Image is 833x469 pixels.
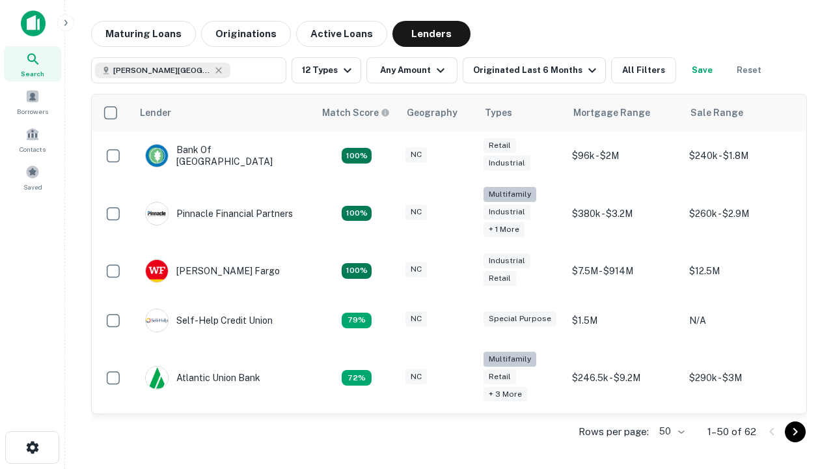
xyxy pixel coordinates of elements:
[4,84,61,119] a: Borrowers
[292,57,361,83] button: 12 Types
[146,367,168,389] img: picture
[146,309,168,332] img: picture
[683,410,800,460] td: $480k - $3.1M
[484,138,516,153] div: Retail
[405,147,427,162] div: NC
[342,263,372,279] div: Matching Properties: 15, hasApolloMatch: undefined
[473,63,600,78] div: Originated Last 6 Months
[392,21,471,47] button: Lenders
[23,182,42,192] span: Saved
[342,206,372,221] div: Matching Properties: 25, hasApolloMatch: undefined
[405,262,427,277] div: NC
[484,222,525,237] div: + 1 more
[201,21,291,47] button: Originations
[407,105,457,121] div: Geography
[322,106,390,120] div: Capitalize uses an advanced AI algorithm to match your search with the best lender. The match sco...
[146,203,168,225] img: picture
[342,148,372,163] div: Matching Properties: 14, hasApolloMatch: undefined
[4,46,61,81] a: Search
[146,145,168,167] img: picture
[146,260,168,282] img: picture
[566,345,683,411] td: $246.5k - $9.2M
[296,21,387,47] button: Active Loans
[566,296,683,345] td: $1.5M
[145,259,280,283] div: [PERSON_NAME] Fargo
[566,246,683,296] td: $7.5M - $914M
[611,57,676,83] button: All Filters
[566,410,683,460] td: $200k - $3.3M
[322,106,387,120] h6: Match Score
[484,352,536,367] div: Multifamily
[405,205,427,220] div: NC
[399,94,477,131] th: Geography
[145,366,260,390] div: Atlantic Union Bank
[573,105,650,121] div: Mortgage Range
[145,144,301,167] div: Bank Of [GEOGRAPHIC_DATA]
[477,94,566,131] th: Types
[707,424,756,440] p: 1–50 of 62
[4,122,61,157] a: Contacts
[768,323,833,386] iframe: Chat Widget
[405,369,427,384] div: NC
[728,57,770,83] button: Reset
[314,94,399,131] th: Capitalize uses an advanced AI algorithm to match your search with the best lender. The match sco...
[21,68,44,79] span: Search
[683,296,800,345] td: N/A
[683,94,800,131] th: Sale Range
[21,10,46,36] img: capitalize-icon.png
[681,57,723,83] button: Save your search to get updates of matches that match your search criteria.
[683,180,800,246] td: $260k - $2.9M
[140,105,171,121] div: Lender
[484,253,530,268] div: Industrial
[785,421,806,442] button: Go to next page
[113,64,211,76] span: [PERSON_NAME][GEOGRAPHIC_DATA], [GEOGRAPHIC_DATA]
[690,105,743,121] div: Sale Range
[405,311,427,326] div: NC
[342,313,372,328] div: Matching Properties: 11, hasApolloMatch: undefined
[145,202,293,225] div: Pinnacle Financial Partners
[463,57,606,83] button: Originated Last 6 Months
[566,94,683,131] th: Mortgage Range
[484,156,530,171] div: Industrial
[132,94,314,131] th: Lender
[484,205,530,220] div: Industrial
[683,345,800,411] td: $290k - $3M
[4,160,61,195] a: Saved
[484,387,527,402] div: + 3 more
[17,106,48,117] span: Borrowers
[654,422,687,441] div: 50
[579,424,649,440] p: Rows per page:
[484,369,516,384] div: Retail
[485,105,512,121] div: Types
[683,131,800,180] td: $240k - $1.8M
[566,131,683,180] td: $96k - $2M
[91,21,196,47] button: Maturing Loans
[20,144,46,154] span: Contacts
[145,309,273,332] div: Self-help Credit Union
[484,187,536,202] div: Multifamily
[342,370,372,386] div: Matching Properties: 10, hasApolloMatch: undefined
[484,311,556,326] div: Special Purpose
[683,246,800,296] td: $12.5M
[366,57,457,83] button: Any Amount
[484,271,516,286] div: Retail
[566,180,683,246] td: $380k - $3.2M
